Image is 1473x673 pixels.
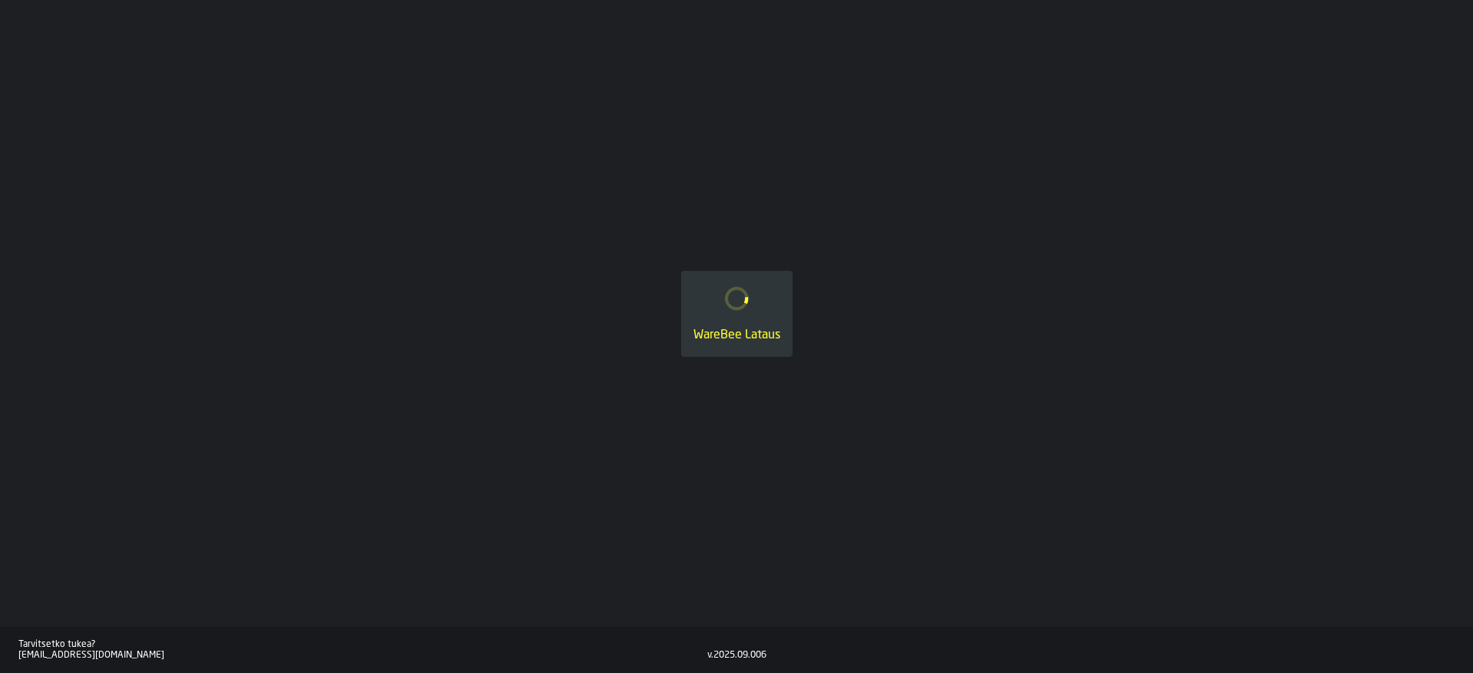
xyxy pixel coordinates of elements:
div: Tarvitsetko tukea? [18,639,707,650]
a: Tarvitsetko tukea?[EMAIL_ADDRESS][DOMAIN_NAME] [18,639,707,661]
div: 2025.09.006 [713,650,766,661]
div: [EMAIL_ADDRESS][DOMAIN_NAME] [18,650,707,661]
div: v. [707,650,713,661]
div: WareBee Lataus [693,326,780,345]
